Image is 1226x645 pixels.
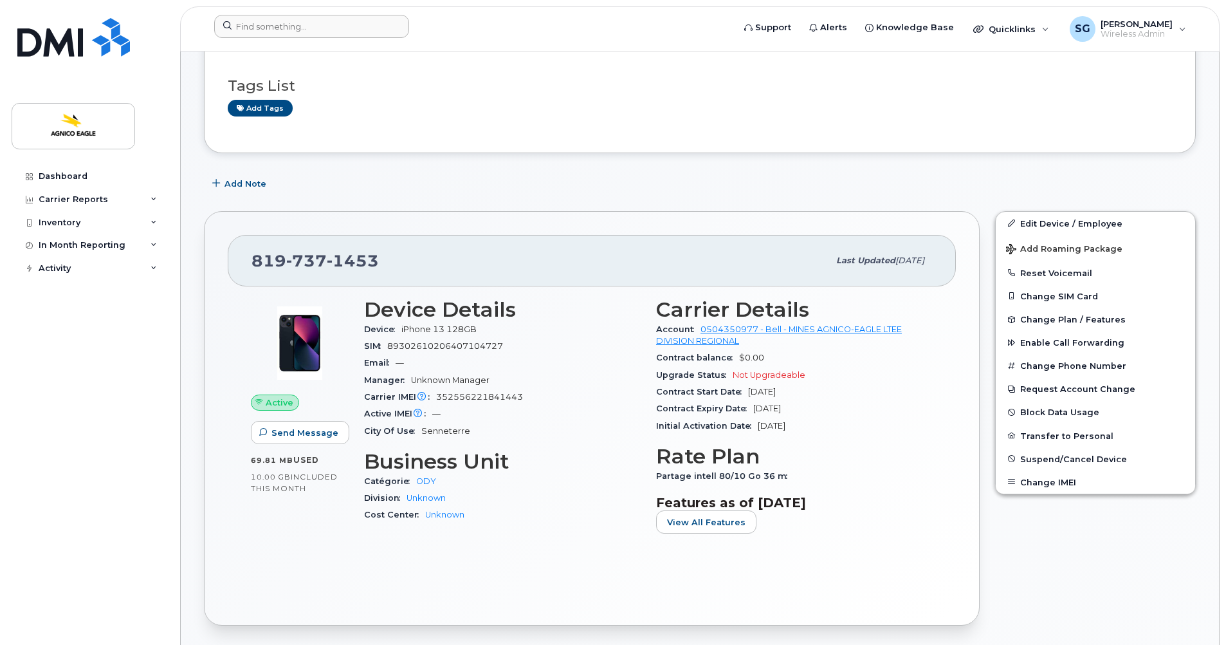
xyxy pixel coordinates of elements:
a: ODY [416,476,436,486]
span: City Of Use [364,426,421,436]
button: Change Phone Number [996,354,1195,377]
span: Quicklinks [989,24,1036,34]
span: 10.00 GB [251,472,291,481]
button: Change IMEI [996,471,1195,494]
span: Senneterre [421,426,470,436]
span: 89302610206407104727 [387,341,503,351]
span: Division [364,493,407,503]
span: Support [755,21,791,34]
span: Add Note [224,178,266,190]
span: 819 [252,251,379,270]
span: Account [656,324,700,334]
button: Add Note [204,173,277,196]
button: Add Roaming Package [996,235,1195,261]
span: SIM [364,341,387,351]
button: View All Features [656,510,756,534]
h3: Rate Plan [656,445,933,468]
button: Block Data Usage [996,400,1195,424]
div: Sandy Gillis [1061,16,1195,42]
span: Send Message [271,427,338,439]
h3: Device Details [364,298,641,321]
span: Wireless Admin [1101,29,1173,39]
span: 737 [286,251,327,270]
span: Last updated [836,256,895,265]
button: Send Message [251,421,349,444]
button: Change SIM Card [996,285,1195,308]
a: Knowledge Base [856,15,963,41]
span: Email [364,358,396,368]
span: Device [364,324,401,334]
div: Quicklinks [964,16,1058,42]
span: Add Roaming Package [1006,244,1122,256]
span: Knowledge Base [876,21,954,34]
span: Suspend/Cancel Device [1020,454,1127,463]
span: included this month [251,472,338,493]
span: 352556221841443 [436,392,523,402]
span: [DATE] [748,387,776,397]
span: 1453 [327,251,379,270]
span: [DATE] [758,421,785,431]
span: — [432,409,441,418]
span: iPhone 13 128GB [401,324,477,334]
span: used [293,455,319,465]
button: Reset Voicemail [996,261,1195,285]
span: $0.00 [739,353,764,362]
span: Carrier IMEI [364,392,436,402]
span: [DATE] [895,256,924,265]
span: Upgrade Status [656,370,733,380]
span: Catégorie [364,476,416,486]
span: Contract Start Date [656,387,748,397]
a: Support [735,15,800,41]
span: Contract Expiry Date [656,404,753,413]
h3: Carrier Details [656,298,933,321]
span: Contract balance [656,353,739,362]
span: SG [1075,21,1090,37]
a: Unknown [407,493,446,503]
button: Enable Call Forwarding [996,331,1195,354]
h3: Tags List [228,78,1172,94]
a: Unknown [425,510,464,519]
button: Transfer to Personal [996,424,1195,447]
span: Manager [364,375,411,385]
a: Add tags [228,100,293,116]
input: Find something... [214,15,409,38]
span: Active [266,397,293,409]
span: [PERSON_NAME] [1101,19,1173,29]
span: Change Plan / Features [1020,315,1126,324]
button: Request Account Change [996,377,1195,400]
h3: Features as of [DATE] [656,495,933,510]
a: 0504350977 - Bell - MINES AGNICO-EAGLE LTEE DIVISION REGIONAL [656,324,902,346]
span: Cost Center [364,510,425,519]
span: 69.81 MB [251,456,293,465]
span: Enable Call Forwarding [1020,338,1124,348]
a: Edit Device / Employee [996,212,1195,235]
span: View All Features [667,516,746,528]
span: Unknown Manager [411,375,489,385]
h3: Business Unit [364,450,641,473]
span: Not Upgradeable [733,370,805,380]
button: Suspend/Cancel Device [996,447,1195,471]
span: Partage intell 80/10 Go 36 m [656,471,794,481]
button: Change Plan / Features [996,308,1195,331]
span: [DATE] [753,404,781,413]
span: Active IMEI [364,409,432,418]
img: image20231002-3703462-1ig824h.jpeg [261,304,338,382]
span: Initial Activation Date [656,421,758,431]
a: Alerts [800,15,856,41]
span: — [396,358,404,368]
span: Alerts [820,21,847,34]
